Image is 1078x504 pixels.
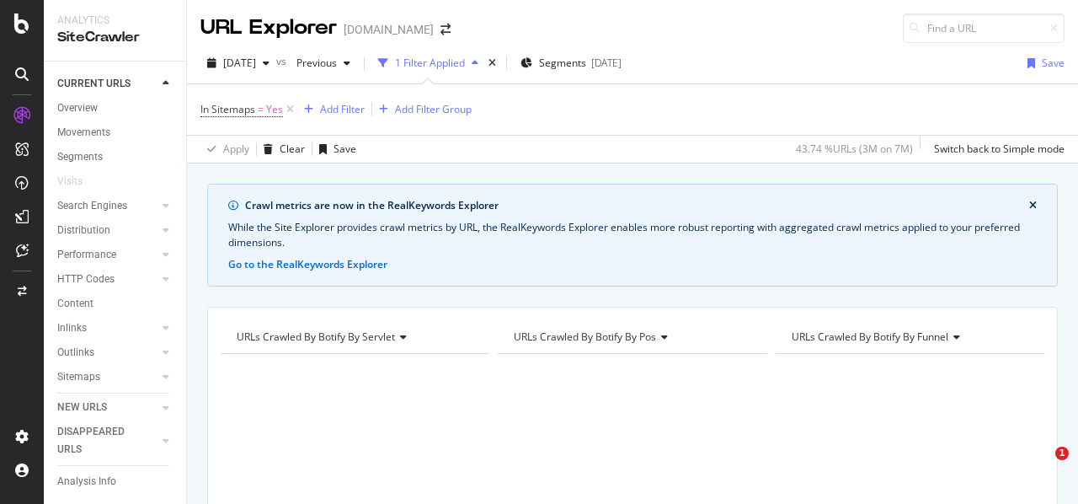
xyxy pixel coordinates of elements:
h4: URLs Crawled By Botify By funnel [788,324,1029,351]
button: Previous [290,50,357,77]
button: [DATE] [200,50,276,77]
span: 2025 Oct. 1st [223,56,256,70]
div: Clear [280,142,305,156]
div: Outlinks [57,344,94,362]
span: 1 [1055,447,1069,460]
div: Apply [223,142,249,156]
div: 1 Filter Applied [395,56,465,70]
div: Search Engines [57,197,127,215]
div: [DATE] [591,56,622,70]
span: Previous [290,56,337,70]
span: URLs Crawled By Botify By funnel [792,330,948,344]
div: Performance [57,246,116,264]
div: Sitemaps [57,368,100,386]
div: Segments [57,148,103,166]
button: Clear [257,136,305,163]
span: Segments [539,56,586,70]
div: info banner [207,184,1058,287]
button: Segments[DATE] [514,50,628,77]
a: Outlinks [57,344,157,362]
div: Movements [57,124,110,142]
div: Switch back to Simple mode [934,142,1065,156]
h4: URLs Crawled By Botify By pos [510,324,751,351]
div: Visits [57,173,83,190]
span: URLs Crawled By Botify By servlet [237,330,395,344]
button: Add Filter [297,99,365,120]
span: vs [276,54,290,68]
button: 1 Filter Applied [371,50,485,77]
div: Distribution [57,222,110,239]
div: Add Filter [320,102,365,116]
div: Crawl metrics are now in the RealKeywords Explorer [245,198,1029,213]
button: Save [1021,50,1065,77]
span: = [258,102,264,116]
div: Save [1042,56,1065,70]
div: 43.74 % URLs ( 3M on 7M ) [796,142,913,156]
div: HTTP Codes [57,271,115,288]
a: Movements [57,124,174,142]
div: While the Site Explorer provides crawl metrics by URL, the RealKeywords Explorer enables more rob... [228,220,1037,250]
span: URLs Crawled By Botify By pos [514,330,656,344]
div: NEW URLS [57,399,107,416]
div: Analytics [57,13,173,28]
div: arrow-right-arrow-left [440,24,451,35]
a: Overview [57,99,174,117]
div: [DOMAIN_NAME] [344,21,434,38]
a: Segments [57,148,174,166]
a: Inlinks [57,319,157,337]
div: times [485,55,499,72]
span: Yes [266,98,283,121]
a: Sitemaps [57,368,157,386]
a: DISAPPEARED URLS [57,423,157,458]
a: Distribution [57,222,157,239]
a: Performance [57,246,157,264]
button: Add Filter Group [372,99,472,120]
a: CURRENT URLS [57,75,157,93]
div: Save [334,142,356,156]
input: Find a URL [903,13,1065,43]
div: SiteCrawler [57,28,173,47]
iframe: Intercom live chat [1021,447,1061,487]
a: Content [57,295,174,313]
div: Add Filter Group [395,102,472,116]
div: Analysis Info [57,473,116,491]
a: NEW URLS [57,399,157,416]
span: In Sitemaps [200,102,255,116]
div: Content [57,295,93,313]
div: CURRENT URLS [57,75,131,93]
a: Analysis Info [57,473,174,491]
button: Save [312,136,356,163]
div: Overview [57,99,98,117]
button: Go to the RealKeywords Explorer [228,257,387,272]
button: close banner [1025,195,1041,217]
button: Switch back to Simple mode [927,136,1065,163]
div: URL Explorer [200,13,337,42]
a: HTTP Codes [57,271,157,288]
a: Visits [57,173,99,190]
button: Apply [200,136,249,163]
div: Inlinks [57,319,87,337]
div: DISAPPEARED URLS [57,423,142,458]
a: Search Engines [57,197,157,215]
h4: URLs Crawled By Botify By servlet [233,324,474,351]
